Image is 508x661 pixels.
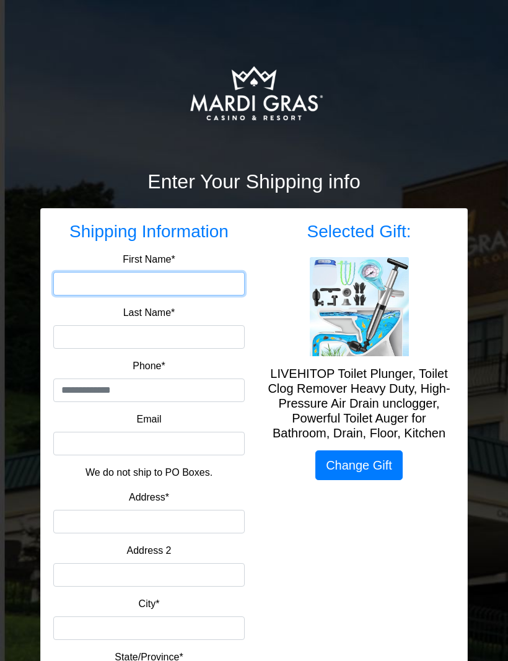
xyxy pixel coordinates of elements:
h3: Shipping Information [53,221,245,242]
h2: Enter Your Shipping info [40,170,468,193]
img: LIVEHITOP Toilet Plunger, Toilet Clog Remover Heavy Duty, High-Pressure Air Drain unclogger, Powe... [310,257,409,356]
p: We do not ship to PO Boxes. [63,465,235,480]
h3: Selected Gift: [263,221,455,242]
img: Logo [144,31,364,155]
label: Address* [129,490,169,505]
label: Phone* [133,359,165,374]
label: First Name* [123,252,175,267]
label: Address 2 [126,543,171,558]
a: Change Gift [315,450,403,480]
label: City* [139,597,160,611]
label: Email [136,412,161,427]
h5: LIVEHITOP Toilet Plunger, Toilet Clog Remover Heavy Duty, High-Pressure Air Drain unclogger, Powe... [263,366,455,440]
label: Last Name* [123,305,175,320]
